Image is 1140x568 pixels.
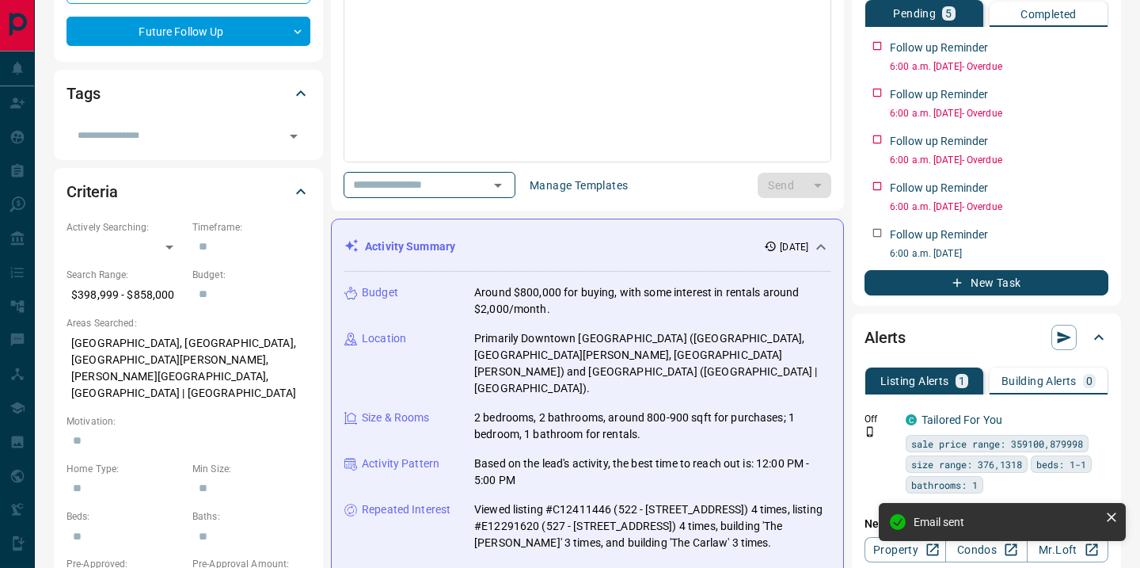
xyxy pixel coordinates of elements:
div: Email sent [914,516,1099,528]
p: 6:00 a.m. [DATE] - Overdue [890,106,1108,120]
p: Motivation: [66,414,310,429]
p: Follow up Reminder [890,40,988,56]
p: 6:00 a.m. [DATE] [890,246,1108,261]
p: Budget: [192,268,310,282]
button: Open [487,174,509,196]
p: 6:00 a.m. [DATE] - Overdue [890,200,1108,214]
p: Min Size: [192,462,310,476]
button: New Task [864,270,1108,295]
div: Future Follow Up [66,17,310,46]
p: 6:00 a.m. [DATE] - Overdue [890,153,1108,167]
p: Actively Searching: [66,220,184,234]
span: size range: 376,1318 [911,456,1022,472]
span: bathrooms: 1 [911,477,978,493]
h2: Alerts [864,325,906,350]
p: Areas Searched: [66,316,310,330]
svg: Push Notification Only [864,426,876,437]
p: Baths: [192,509,310,524]
p: Follow up Reminder [890,227,988,243]
p: Budget [362,284,398,301]
p: Activity Summary [365,238,455,255]
p: Completed [1020,9,1077,20]
p: 1 [959,375,965,387]
div: Criteria [66,173,310,211]
button: Manage Templates [520,173,637,198]
p: Follow up Reminder [890,180,988,196]
p: [GEOGRAPHIC_DATA], [GEOGRAPHIC_DATA], [GEOGRAPHIC_DATA][PERSON_NAME], [PERSON_NAME][GEOGRAPHIC_DA... [66,330,310,406]
p: 0 [1086,375,1092,387]
a: Tailored For You [921,414,1002,426]
div: Tags [66,74,310,112]
p: Beds: [66,509,184,524]
a: Property [864,537,946,562]
h2: Criteria [66,179,118,204]
span: sale price range: 359100,879998 [911,436,1083,452]
span: beds: 1-1 [1036,456,1086,472]
div: split button [758,173,831,198]
p: Listing Alerts [880,375,949,387]
div: condos.ca [906,414,917,425]
p: Repeated Interest [362,501,450,518]
p: Timeframe: [192,220,310,234]
p: Activity Pattern [362,456,439,472]
p: Follow up Reminder [890,133,988,150]
p: Building Alerts [1001,375,1077,387]
button: Open [283,125,305,147]
div: Activity Summary[DATE] [344,232,830,261]
div: Alerts [864,318,1108,356]
p: Off [864,412,896,426]
p: Search Range: [66,268,184,282]
p: Location [362,330,406,347]
p: Follow up Reminder [890,86,988,103]
p: Home Type: [66,462,184,476]
p: Pending [893,8,936,19]
p: Viewed listing #C12411446 (522 - [STREET_ADDRESS]) 4 times, listing #E12291620 (527 - [STREET_ADD... [474,501,830,551]
p: [DATE] [780,240,808,254]
p: 5 [945,8,952,19]
p: Based on the lead's activity, the best time to reach out is: 12:00 PM - 5:00 PM [474,456,830,489]
p: 2 bedrooms, 2 bathrooms, around 800-900 sqft for purchases; 1 bedroom, 1 bathroom for rentals. [474,410,830,443]
h2: Tags [66,81,100,106]
p: New Alert: [864,516,1108,532]
p: $398,999 - $858,000 [66,282,184,308]
p: Around $800,000 for buying, with some interest in rentals around $2,000/month. [474,284,830,318]
p: 6:00 a.m. [DATE] - Overdue [890,59,1108,74]
p: Primarily Downtown [GEOGRAPHIC_DATA] ([GEOGRAPHIC_DATA], [GEOGRAPHIC_DATA][PERSON_NAME], [GEOGRAP... [474,330,830,397]
p: Size & Rooms [362,410,430,426]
